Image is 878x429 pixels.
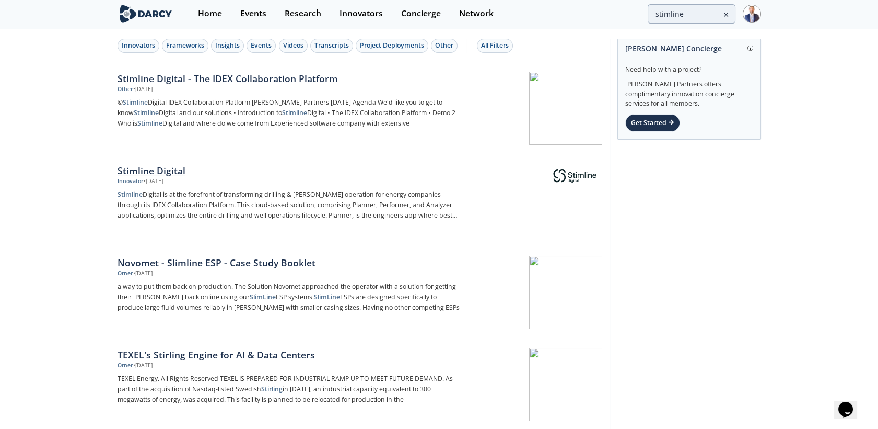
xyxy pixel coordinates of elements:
[118,97,463,129] p: © Digital IDEX Collaboration Platform [PERSON_NAME] Partners [DATE] Agenda We'd like you to get t...
[360,41,424,50] div: Project Deployments
[118,269,133,278] div: Other
[314,292,340,301] strong: SlimLine
[310,39,353,53] button: Transcripts
[240,9,266,18] div: Events
[133,362,153,370] div: • [DATE]
[743,5,761,23] img: Profile
[134,108,159,117] strong: Stimline
[118,189,463,221] p: Digital is at the forefront of transforming drilling & [PERSON_NAME] operation for energy compani...
[118,246,602,338] a: Novomet - Slimline ESP - Case Study Booklet Other •[DATE] a way to put them back on production. T...
[481,41,509,50] div: All Filters
[625,39,753,58] div: [PERSON_NAME] Concierge
[314,41,349,50] div: Transcripts
[198,9,222,18] div: Home
[435,41,453,50] div: Other
[162,39,208,53] button: Frameworks
[211,39,244,53] button: Insights
[118,374,463,405] p: TEXEL Energy. All Rights Reserved TEXEL IS PREPARED FOR INDUSTRIAL RAMP UP TO MEET FUTURE DEMAND....
[215,41,240,50] div: Insights
[285,9,321,18] div: Research
[648,4,735,24] input: Advanced Search
[118,256,463,269] div: Novomet - Slimline ESP - Case Study Booklet
[401,9,441,18] div: Concierge
[118,62,602,154] a: Stimline Digital - The IDEX Collaboration Platform Other •[DATE] ©StimlineDigital IDEX Collaborat...
[137,119,162,128] strong: Stimline
[133,269,153,278] div: • [DATE]
[834,387,868,419] iframe: chat widget
[356,39,428,53] button: Project Deployments
[459,9,494,18] div: Network
[340,9,383,18] div: Innovators
[118,154,602,246] a: Stimline Digital Innovator •[DATE] StimlineDigital is at the forefront of transforming drilling &...
[747,46,753,51] img: information.svg
[279,39,308,53] button: Videos
[122,41,155,50] div: Innovators
[625,114,680,132] div: Get Started
[118,72,463,85] div: Stimline Digital - The IDEX Collaboration Platform
[477,39,513,53] button: All Filters
[118,39,159,53] button: Innovators
[431,39,458,53] button: Other
[118,164,463,177] div: Stimline Digital
[123,98,148,107] strong: Stimline
[144,177,163,186] div: • [DATE]
[250,292,276,301] strong: SlimLine
[133,85,153,94] div: • [DATE]
[247,39,276,53] button: Events
[166,41,204,50] div: Frameworks
[283,41,303,50] div: Videos
[549,165,600,187] img: Stimline Digital
[118,85,133,94] div: Other
[118,190,143,199] strong: Stimline
[118,281,463,313] p: a way to put them back on production. The Solution Novomet approached the operator with a solutio...
[118,348,463,362] div: TEXEL's Stirling Engine for AI & Data Centers
[261,385,283,393] strong: Stirling
[118,362,133,370] div: Other
[625,58,753,74] div: Need help with a project?
[118,5,174,23] img: logo-wide.svg
[625,74,753,109] div: [PERSON_NAME] Partners offers complimentary innovation concierge services for all members.
[251,41,272,50] div: Events
[282,108,307,117] strong: Stimline
[118,177,144,186] div: Innovator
